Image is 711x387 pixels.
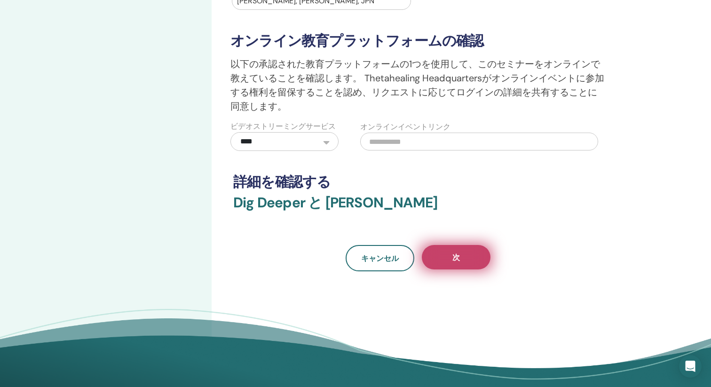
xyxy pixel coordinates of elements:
span: キャンセル [361,253,399,263]
h3: オンライン教育プラットフォームの確認 [230,32,606,49]
h3: 詳細を確認する [233,174,603,190]
a: キャンセル [346,245,414,271]
button: 次 [422,245,490,269]
p: 以下の承認された教育プラットフォームの1つを使用して、このセミナーをオンラインで教えていることを確認します。 Thetahealing Headquartersがオンラインイベントに参加する権利... [230,57,606,113]
h3: Dig Deeper と [PERSON_NAME] [233,194,603,222]
span: 次 [452,253,460,262]
label: ビデオストリーミングサービス [230,121,336,132]
label: オンラインイベントリンク [360,121,450,133]
div: Open Intercom Messenger [679,355,702,378]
